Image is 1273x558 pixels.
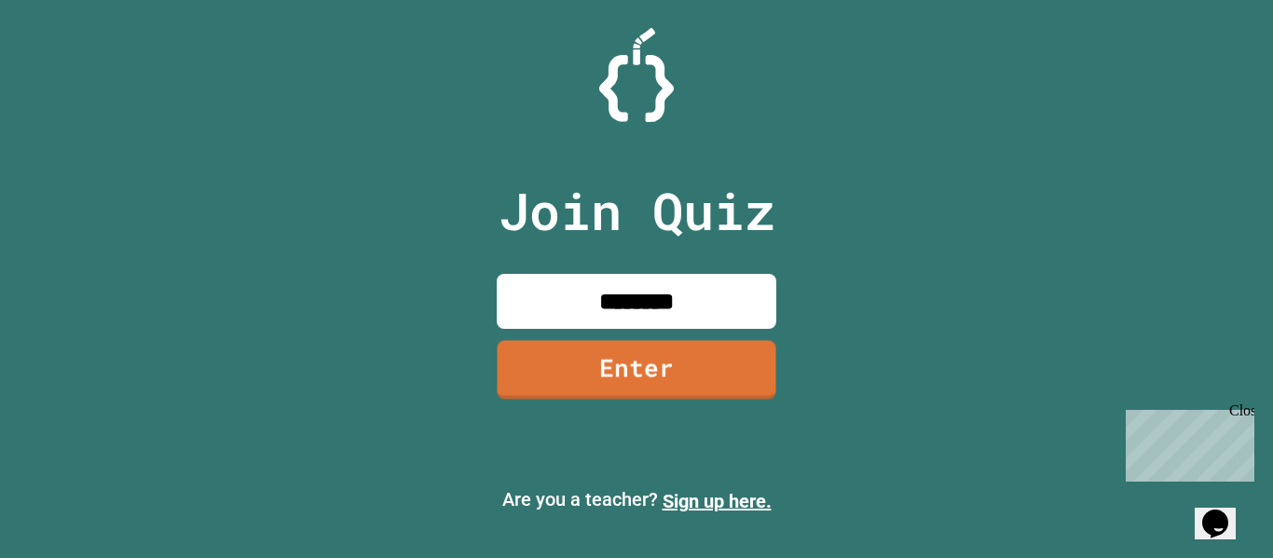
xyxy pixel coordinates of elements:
[1118,402,1254,482] iframe: chat widget
[1195,483,1254,539] iframe: chat widget
[499,172,775,250] p: Join Quiz
[497,340,775,399] a: Enter
[15,485,1258,515] p: Are you a teacher?
[599,28,674,122] img: Logo.svg
[663,490,772,512] a: Sign up here.
[7,7,129,118] div: Chat with us now!Close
